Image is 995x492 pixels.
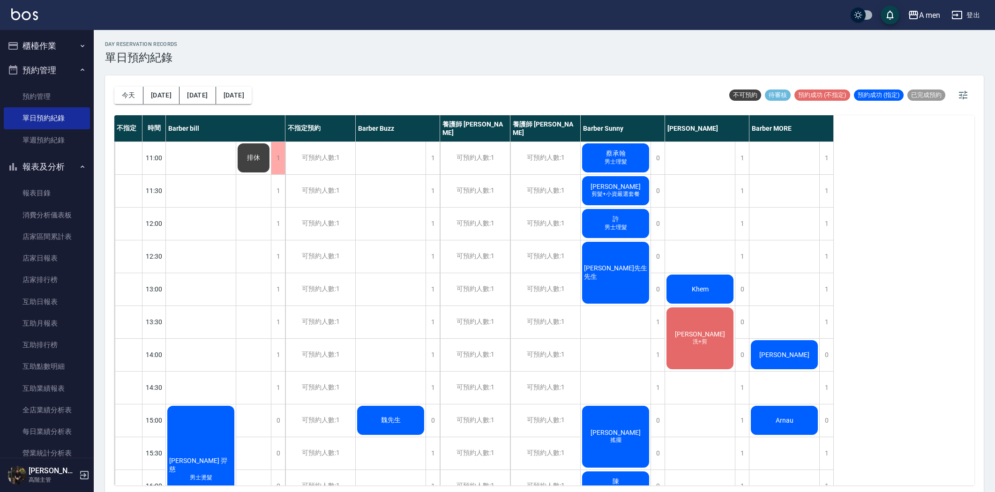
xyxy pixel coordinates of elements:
[608,436,623,444] span: 搖擺
[426,175,440,207] div: 1
[735,372,749,404] div: 1
[142,404,166,437] div: 15:00
[651,142,665,174] div: 0
[881,6,899,24] button: save
[285,404,355,437] div: 可預約人數:1
[114,115,142,142] div: 不指定
[735,273,749,306] div: 0
[589,429,643,436] span: [PERSON_NAME]
[765,91,791,99] span: 待審核
[819,208,833,240] div: 1
[440,437,510,470] div: 可預約人數:1
[510,240,580,273] div: 可預約人數:1
[426,208,440,240] div: 1
[166,115,285,142] div: Barber bill
[142,240,166,273] div: 12:30
[142,338,166,371] div: 14:00
[142,371,166,404] div: 14:30
[651,240,665,273] div: 0
[603,224,629,231] span: 男士理髮
[271,208,285,240] div: 1
[735,306,749,338] div: 0
[510,175,580,207] div: 可預約人數:1
[216,87,252,104] button: [DATE]
[735,240,749,273] div: 1
[4,291,90,313] a: 互助日報表
[285,372,355,404] div: 可預約人數:1
[271,142,285,174] div: 1
[819,142,833,174] div: 1
[690,285,711,293] span: Khem
[651,273,665,306] div: 0
[440,306,510,338] div: 可預約人數:1
[4,129,90,151] a: 單週預約紀錄
[665,115,749,142] div: [PERSON_NAME]
[651,339,665,371] div: 1
[426,437,440,470] div: 1
[4,58,90,82] button: 預約管理
[735,404,749,437] div: 1
[11,8,38,20] img: Logo
[440,372,510,404] div: 可預約人數:1
[271,437,285,470] div: 0
[749,115,834,142] div: Barber MORE
[589,183,643,190] span: [PERSON_NAME]
[271,372,285,404] div: 1
[4,182,90,204] a: 報表目錄
[4,204,90,226] a: 消費分析儀表板
[271,175,285,207] div: 1
[271,273,285,306] div: 1
[4,155,90,179] button: 報表及分析
[180,87,216,104] button: [DATE]
[611,215,621,224] span: 許
[440,240,510,273] div: 可預約人數:1
[7,466,26,485] img: Person
[510,208,580,240] div: 可預約人數:1
[426,142,440,174] div: 1
[4,421,90,442] a: 每日業績分析表
[510,142,580,174] div: 可預約人數:1
[245,154,262,162] span: 排休
[651,208,665,240] div: 0
[114,87,143,104] button: 今天
[651,404,665,437] div: 0
[143,87,180,104] button: [DATE]
[29,476,76,484] p: 高階主管
[510,339,580,371] div: 可預約人數:1
[735,142,749,174] div: 1
[4,356,90,377] a: 互助點數明細
[142,207,166,240] div: 12:00
[285,273,355,306] div: 可預約人數:1
[440,273,510,306] div: 可預約人數:1
[4,334,90,356] a: 互助排行榜
[582,264,649,281] span: [PERSON_NAME]先生先生
[4,269,90,291] a: 店家排行榜
[611,477,621,486] span: 陳
[29,466,76,476] h5: [PERSON_NAME]
[819,273,833,306] div: 1
[510,437,580,470] div: 可預約人數:1
[757,351,811,358] span: [PERSON_NAME]
[510,115,581,142] div: 養護師 [PERSON_NAME]
[907,91,945,99] span: 已完成預約
[4,107,90,129] a: 單日預約紀錄
[651,437,665,470] div: 0
[285,240,355,273] div: 可預約人數:1
[604,149,628,158] span: 蔡承翰
[426,240,440,273] div: 1
[142,306,166,338] div: 13:30
[854,91,904,99] span: 預約成功 (指定)
[440,208,510,240] div: 可預約人數:1
[510,273,580,306] div: 可預約人數:1
[919,9,940,21] div: A men
[510,372,580,404] div: 可預約人數:1
[819,339,833,371] div: 0
[426,306,440,338] div: 1
[105,51,178,64] h3: 單日預約紀錄
[904,6,944,25] button: A men
[819,404,833,437] div: 0
[285,142,355,174] div: 可預約人數:1
[4,247,90,269] a: 店家日報表
[735,208,749,240] div: 1
[426,339,440,371] div: 1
